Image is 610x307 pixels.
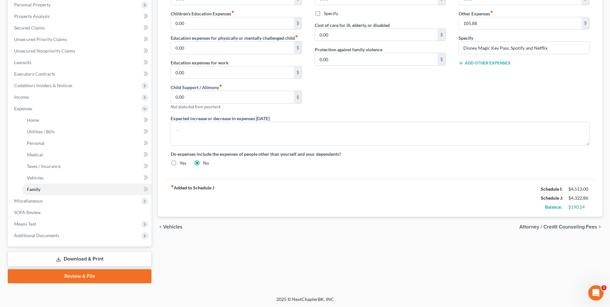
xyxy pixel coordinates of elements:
div: $ [438,53,445,65]
span: Executory Contracts [14,71,55,77]
span: Codebtors Insiders & Notices [14,83,72,88]
strong: Added to Schedule J [171,185,214,212]
span: Family [27,187,40,192]
span: Not deducted from paycheck [171,104,221,109]
label: Yes [180,160,186,166]
i: fiber_manual_record [219,84,222,87]
span: Expenses [14,106,32,111]
div: $ [294,91,302,103]
a: Family [22,184,151,195]
label: Do expenses include the expenses of people other than yourself and your dependents? [171,151,590,157]
span: SOFA Review [14,210,41,215]
a: Executory Contracts [9,68,151,80]
span: Vehicles [163,224,183,229]
input: -- [459,17,582,29]
div: $ [294,66,302,79]
input: -- [315,53,438,65]
input: -- [315,29,438,41]
span: Property Analysis [14,13,50,19]
span: Unsecured Priority Claims [14,37,67,42]
input: -- [171,42,294,54]
span: Secured Claims [14,25,45,30]
a: Unsecured Priority Claims [9,34,151,45]
div: $ [294,17,302,29]
a: Vehicles [22,172,151,184]
div: $190.14 [568,204,590,210]
a: Personal [22,137,151,149]
label: Specify [324,10,338,17]
strong: Balance: [545,204,562,210]
div: $4,513.00 [568,186,590,192]
span: Additional Documents [14,233,59,238]
input: Specify... [459,42,589,54]
div: $ [438,29,445,41]
span: Personal [27,140,45,146]
label: No [203,160,209,166]
i: chevron_left [158,224,163,229]
div: $ [294,42,302,54]
label: Child Support / Alimony [171,84,222,91]
label: Other Expenses [459,10,493,17]
label: Education expenses for physically or mentally challenged child [171,35,298,41]
span: Miscellaneous [14,198,43,203]
span: 1 [601,285,606,290]
span: Personal Property [14,2,51,7]
a: Unsecured Nonpriority Claims [9,45,151,57]
iframe: Intercom live chat [588,285,604,301]
input: -- [171,91,294,103]
label: Specify [459,35,473,41]
label: Cost of care for ill, elderly, or disabled [315,22,390,29]
strong: Schedule I: [541,186,563,192]
span: Vehicles [27,175,44,180]
a: Secured Claims [9,22,151,34]
input: -- [171,17,294,29]
a: Utilities / Bills [22,126,151,137]
input: -- [171,66,294,79]
span: Taxes / Insurance [27,163,61,169]
a: Property Analysis [9,11,151,22]
div: $ [582,17,589,29]
a: Taxes / Insurance [22,161,151,172]
button: Attorney / Credit Counseling Fees chevron_right [519,224,602,229]
span: Attorney / Credit Counseling Fees [519,224,597,229]
span: Medical [27,152,43,157]
a: Review & File [8,269,151,283]
span: Income [14,94,29,100]
i: fiber_manual_record [171,185,174,188]
a: Medical [22,149,151,161]
strong: Schedule J: [541,195,563,201]
a: Lawsuits [9,57,151,68]
label: Expected increase or decrease in expenses [DATE] [171,115,270,122]
button: Add Other Expenses [459,61,510,66]
span: Lawsuits [14,60,31,65]
a: SOFA Review [9,207,151,218]
label: Children's Education Expenses [171,10,234,17]
div: $4,322.86 [568,195,590,201]
i: fiber_manual_record [490,10,493,13]
i: fiber_manual_record [231,10,234,13]
span: Unsecured Nonpriority Claims [14,48,75,54]
a: Download & Print [8,252,151,267]
a: Home [22,114,151,126]
span: Means Test [14,221,36,227]
label: Protection against family violence [315,46,382,53]
span: Home [27,117,39,123]
i: chevron_right [597,224,602,229]
i: fiber_manual_record [295,35,298,38]
label: Education expenses for work [171,59,229,66]
span: Utilities / Bills [27,129,55,134]
button: chevron_left Vehicles [158,224,183,229]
